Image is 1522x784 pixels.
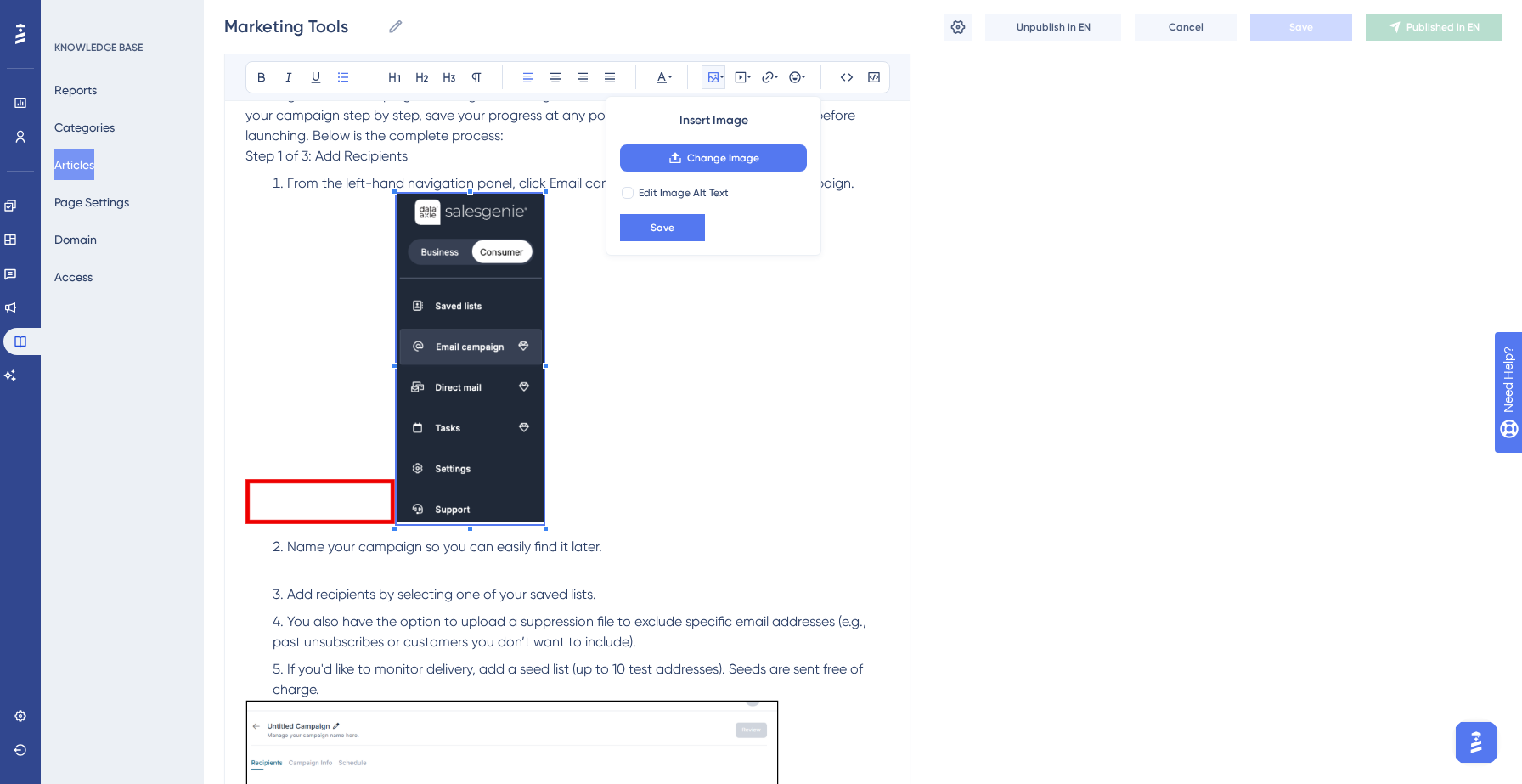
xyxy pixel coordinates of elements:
button: Page Settings [54,187,129,217]
button: Change Image [620,144,807,172]
input: Article Name [224,14,380,38]
span: Edit Image Alt Text [639,186,729,200]
span: If you'd like to monitor delivery, add a seed list (up to 10 test addresses). Seeds are sent free... [273,661,866,697]
span: Sending an email campaign in Salesgenie is designed to be straightforward and flexible. You can b... [245,87,877,144]
span: Published in EN [1406,20,1480,34]
div: KNOWLEDGE BASE [54,41,143,54]
span: From the left-hand navigation panel, click Email campaign and then Create new campaign. [287,175,854,191]
span: Name your campaign so you can easily find it later. [287,539,602,555]
button: Reports [54,75,97,105]
span: Unpublish in EN [1017,20,1091,34]
button: Unpublish in EN [985,14,1121,41]
span: Need Help? [40,4,106,25]
span: Change Image [687,151,759,165]
button: Published in EN [1366,14,1502,41]
span: Save [651,221,674,234]
button: Domain [54,224,97,255]
span: Save [1289,20,1313,34]
button: Access [54,262,93,292]
button: Save [620,214,705,241]
span: Cancel [1169,20,1204,34]
button: Categories [54,112,115,143]
button: Save [1250,14,1352,41]
span: Add recipients by selecting one of your saved lists. [287,586,596,602]
span: Insert Image [679,110,748,131]
iframe: UserGuiding AI Assistant Launcher [1451,717,1502,768]
span: You also have the option to upload a suppression file to exclude specific email addresses (e.g., ... [273,613,870,650]
button: Cancel [1135,14,1237,41]
span: Step 1 of 3: Add Recipients [245,148,408,164]
button: Articles [54,149,94,180]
